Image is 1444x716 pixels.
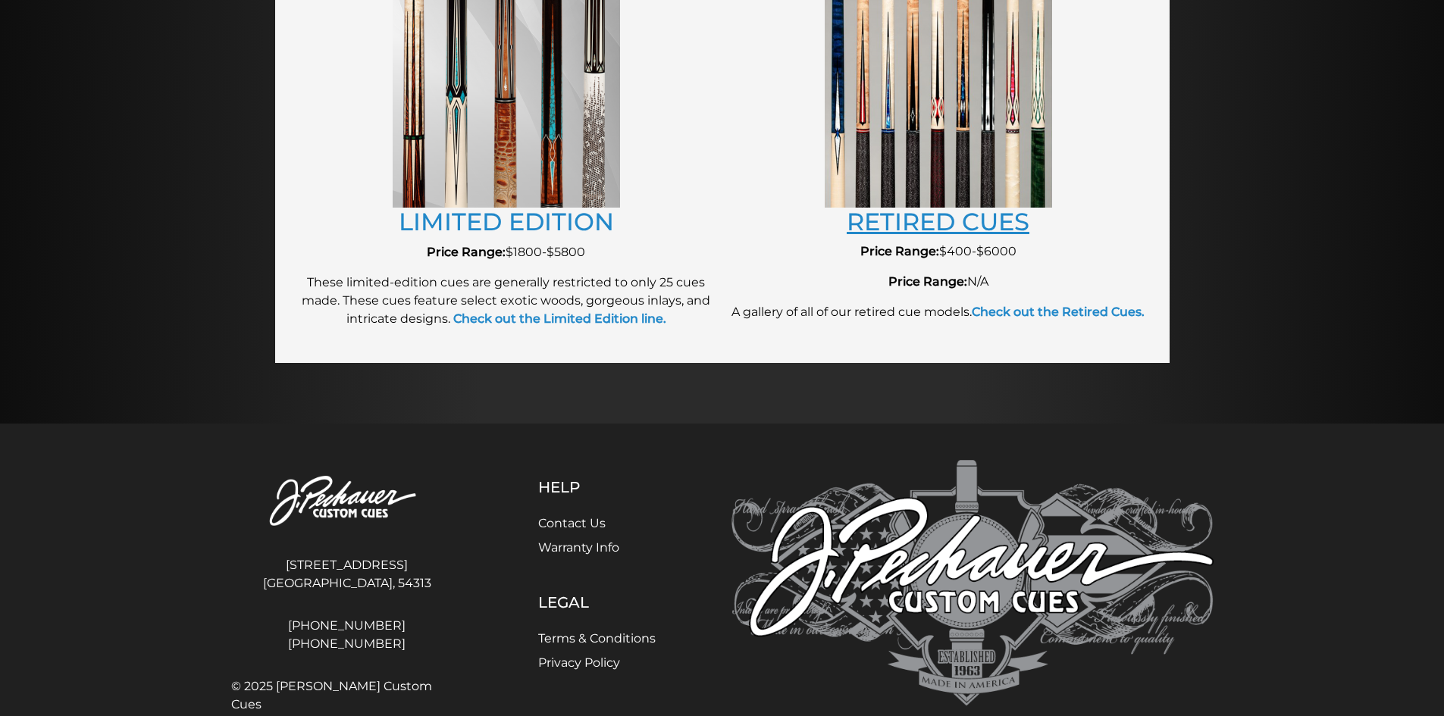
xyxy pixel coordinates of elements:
h5: Help [538,478,656,496]
a: Terms & Conditions [538,631,656,646]
a: RETIRED CUES [847,207,1029,236]
strong: Price Range: [860,244,939,258]
address: [STREET_ADDRESS] [GEOGRAPHIC_DATA], 54313 [231,550,463,599]
a: LIMITED EDITION [399,207,614,236]
p: $1800-$5800 [298,243,715,261]
p: These limited-edition cues are generally restricted to only 25 cues made. These cues feature sele... [298,274,715,328]
strong: Price Range: [427,245,506,259]
h5: Legal [538,593,656,611]
a: [PHONE_NUMBER] [231,635,463,653]
a: Check out the Retired Cues. [972,305,1145,319]
a: Privacy Policy [538,655,620,670]
a: Contact Us [538,516,606,530]
strong: Price Range: [888,274,967,289]
p: A gallery of all of our retired cue models. [730,303,1147,321]
img: Pechauer Custom Cues [731,460,1214,706]
a: Check out the Limited Edition line. [450,311,666,326]
img: Pechauer Custom Cues [231,460,463,544]
strong: Check out the Limited Edition line. [453,311,666,326]
a: [PHONE_NUMBER] [231,617,463,635]
p: $400-$6000 [730,242,1147,261]
a: Warranty Info [538,540,619,555]
p: N/A [730,273,1147,291]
